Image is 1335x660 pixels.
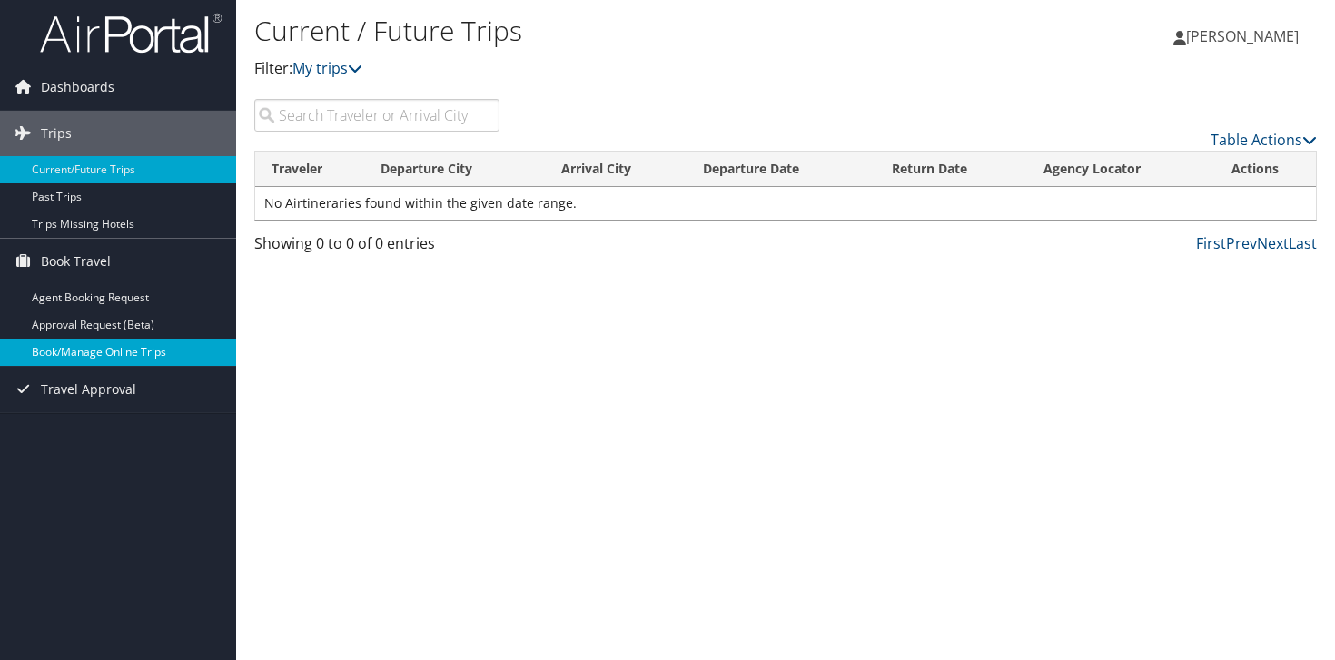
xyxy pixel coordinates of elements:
[255,152,364,187] th: Traveler: activate to sort column ascending
[41,64,114,110] span: Dashboards
[254,12,963,50] h1: Current / Future Trips
[364,152,545,187] th: Departure City: activate to sort column ascending
[1027,152,1214,187] th: Agency Locator: activate to sort column ascending
[1173,9,1317,64] a: [PERSON_NAME]
[41,239,111,284] span: Book Travel
[254,99,499,132] input: Search Traveler or Arrival City
[1211,130,1317,150] a: Table Actions
[875,152,1027,187] th: Return Date: activate to sort column ascending
[292,58,362,78] a: My trips
[1226,233,1257,253] a: Prev
[1196,233,1226,253] a: First
[41,367,136,412] span: Travel Approval
[687,152,876,187] th: Departure Date: activate to sort column descending
[255,187,1316,220] td: No Airtineraries found within the given date range.
[41,111,72,156] span: Trips
[40,12,222,54] img: airportal-logo.png
[254,57,963,81] p: Filter:
[545,152,687,187] th: Arrival City: activate to sort column ascending
[1186,26,1299,46] span: [PERSON_NAME]
[254,232,499,263] div: Showing 0 to 0 of 0 entries
[1289,233,1317,253] a: Last
[1257,233,1289,253] a: Next
[1215,152,1316,187] th: Actions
